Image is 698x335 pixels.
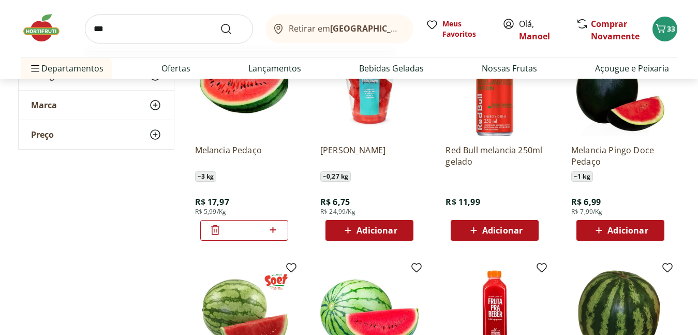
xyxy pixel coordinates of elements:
[195,38,293,136] img: Melancia Pedaço
[445,196,480,208] span: R$ 11,99
[576,220,664,241] button: Adicionar
[445,144,544,167] a: Red Bull melancia 250ml gelado
[29,56,103,81] span: Departamentos
[161,62,190,75] a: Ofertas
[21,12,72,43] img: Hortifruti
[591,18,640,42] a: Comprar Novamente
[320,144,419,167] a: [PERSON_NAME]
[220,23,245,35] button: Submit Search
[482,62,537,75] a: Nossas Frutas
[442,19,490,39] span: Meus Favoritos
[325,220,413,241] button: Adicionar
[571,38,670,136] img: Melancia Pingo Doce Pedaço
[451,220,539,241] button: Adicionar
[320,208,355,216] span: R$ 24,99/Kg
[31,129,54,140] span: Preço
[357,226,397,235] span: Adicionar
[359,62,424,75] a: Bebidas Geladas
[320,38,419,136] img: Melancia Cortadinha
[571,144,670,167] a: Melancia Pingo Doce Pedaço
[195,171,217,182] span: ~ 3 kg
[85,14,253,43] input: search
[195,208,227,216] span: R$ 5,99/Kg
[195,196,229,208] span: R$ 17,97
[265,14,413,43] button: Retirar em[GEOGRAPHIC_DATA]/[GEOGRAPHIC_DATA]
[607,226,648,235] span: Adicionar
[330,23,504,34] b: [GEOGRAPHIC_DATA]/[GEOGRAPHIC_DATA]
[571,196,601,208] span: R$ 6,99
[31,100,57,110] span: Marca
[320,171,351,182] span: ~ 0,27 kg
[426,19,490,39] a: Meus Favoritos
[29,56,41,81] button: Menu
[195,144,293,167] a: Melancia Pedaço
[595,62,669,75] a: Açougue e Peixaria
[320,196,350,208] span: R$ 6,75
[571,208,603,216] span: R$ 7,99/Kg
[667,24,675,34] span: 33
[519,18,565,42] span: Olá,
[19,91,174,120] button: Marca
[571,171,593,182] span: ~ 1 kg
[519,31,550,42] a: Manoel
[652,17,677,41] button: Carrinho
[248,62,301,75] a: Lançamentos
[19,120,174,149] button: Preço
[445,38,544,136] img: Red Bull melancia 250ml gelado
[289,24,403,33] span: Retirar em
[482,226,523,235] span: Adicionar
